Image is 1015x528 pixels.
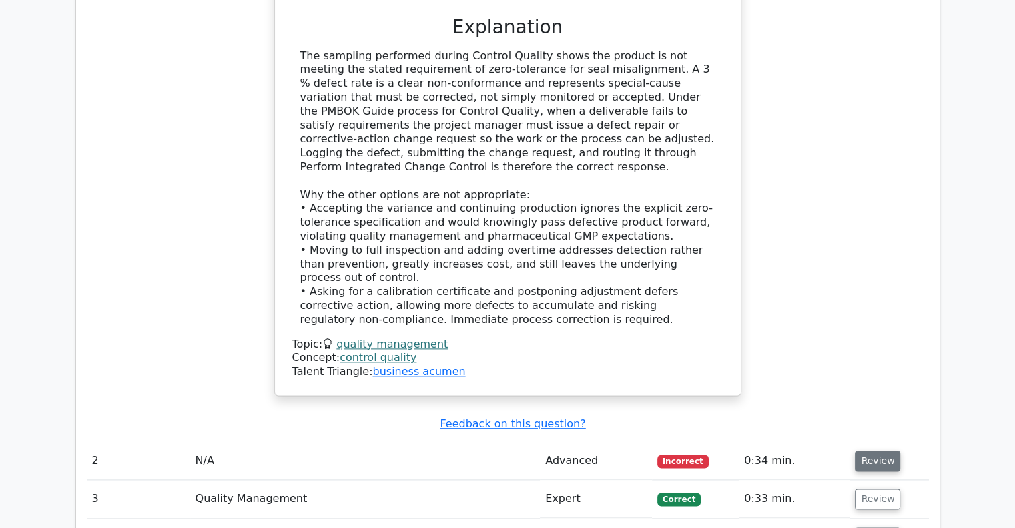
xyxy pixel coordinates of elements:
[292,338,723,352] div: Topic:
[739,442,850,480] td: 0:34 min.
[440,417,585,430] a: Feedback on this question?
[336,338,448,350] a: quality management
[300,16,715,39] h3: Explanation
[292,351,723,365] div: Concept:
[855,451,900,471] button: Review
[190,442,541,480] td: N/A
[190,480,541,518] td: Quality Management
[340,351,416,364] a: control quality
[300,49,715,327] div: The sampling performed during Control Quality shows the product is not meeting the stated require...
[540,480,652,518] td: Expert
[292,338,723,379] div: Talent Triangle:
[372,365,465,378] a: business acumen
[87,480,190,518] td: 3
[739,480,850,518] td: 0:33 min.
[657,455,709,468] span: Incorrect
[657,493,701,506] span: Correct
[540,442,652,480] td: Advanced
[855,489,900,509] button: Review
[87,442,190,480] td: 2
